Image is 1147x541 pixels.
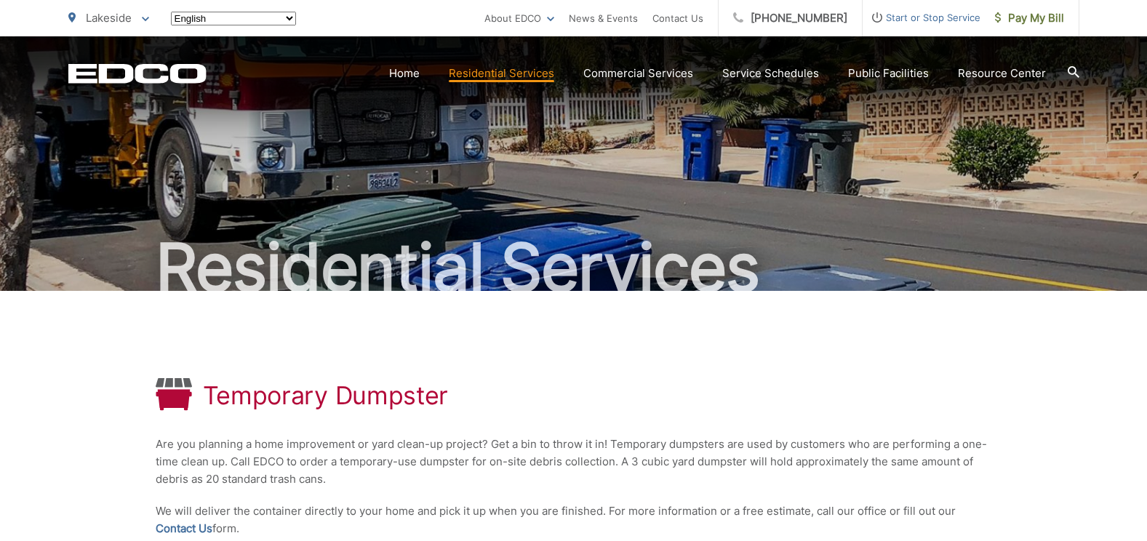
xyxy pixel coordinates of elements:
a: Home [389,65,420,82]
a: Public Facilities [848,65,929,82]
span: Pay My Bill [995,9,1064,27]
a: Contact Us [652,9,703,27]
p: We will deliver the container directly to your home and pick it up when you are finished. For mor... [156,502,992,537]
a: Residential Services [449,65,554,82]
a: Contact Us [156,520,212,537]
select: Select a language [171,12,296,25]
h2: Residential Services [68,231,1079,304]
h1: Temporary Dumpster [203,381,449,410]
a: Resource Center [958,65,1046,82]
p: Are you planning a home improvement or yard clean-up project? Get a bin to throw it in! Temporary... [156,436,992,488]
a: EDCD logo. Return to the homepage. [68,63,207,84]
a: News & Events [569,9,638,27]
a: Service Schedules [722,65,819,82]
a: Commercial Services [583,65,693,82]
a: About EDCO [484,9,554,27]
span: Lakeside [86,11,132,25]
